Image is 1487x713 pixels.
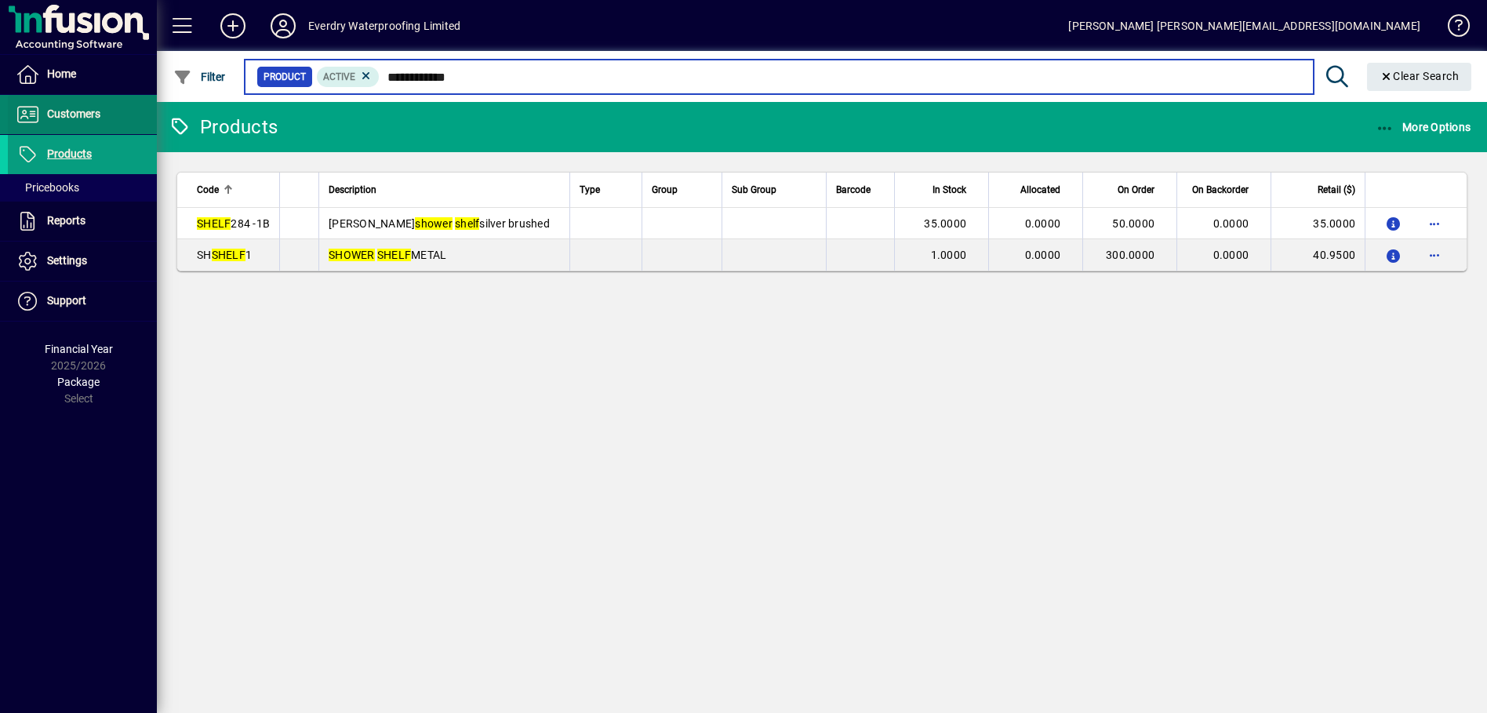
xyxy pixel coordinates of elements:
span: Support [47,294,86,307]
span: [PERSON_NAME] silver brushed [329,217,550,230]
span: Type [580,181,600,198]
span: Settings [47,254,87,267]
a: Support [8,282,157,321]
span: 300.0000 [1106,249,1154,261]
span: Package [57,376,100,388]
div: Everdry Waterproofing Limited [308,13,460,38]
span: Clear Search [1380,70,1460,82]
span: 284 -1B [197,217,270,230]
em: SHELF [212,249,245,261]
button: More options [1422,211,1447,236]
div: Products [169,115,278,140]
span: Allocated [1020,181,1060,198]
span: Group [652,181,678,198]
div: In Stock [904,181,980,198]
button: Profile [258,12,308,40]
mat-chip: Activation Status: Active [317,67,380,87]
span: More Options [1376,121,1471,133]
span: Reports [47,214,85,227]
div: On Order [1093,181,1169,198]
span: SH 1 [197,249,252,261]
span: 35.0000 [924,217,966,230]
span: On Order [1118,181,1154,198]
span: Customers [47,107,100,120]
a: Pricebooks [8,174,157,201]
em: SHELF [377,249,411,261]
span: Active [323,71,355,82]
a: Customers [8,95,157,134]
span: 50.0000 [1112,217,1154,230]
button: More Options [1372,113,1475,141]
td: 35.0000 [1271,208,1365,239]
div: Sub Group [732,181,816,198]
span: 0.0000 [1213,249,1249,261]
a: Home [8,55,157,94]
span: METAL [329,249,446,261]
span: 0.0000 [1025,217,1061,230]
td: 40.9500 [1271,239,1365,271]
div: Group [652,181,711,198]
a: Knowledge Base [1436,3,1467,54]
em: SHELF [197,217,231,230]
button: Add [208,12,258,40]
span: 0.0000 [1025,249,1061,261]
span: Home [47,67,76,80]
div: Type [580,181,632,198]
button: Clear [1367,63,1472,91]
span: Retail ($) [1318,181,1355,198]
button: More options [1422,242,1447,267]
span: Products [47,147,92,160]
span: Barcode [836,181,871,198]
span: Product [264,69,306,85]
span: 1.0000 [931,249,967,261]
em: SHOWER [329,249,375,261]
span: On Backorder [1192,181,1249,198]
span: In Stock [933,181,966,198]
a: Settings [8,242,157,281]
span: Financial Year [45,343,113,355]
span: Filter [173,71,226,83]
div: Barcode [836,181,885,198]
div: Code [197,181,270,198]
em: shelf [455,217,479,230]
span: Sub Group [732,181,776,198]
div: On Backorder [1187,181,1263,198]
a: Reports [8,202,157,241]
span: Pricebooks [16,181,79,194]
button: Filter [169,63,230,91]
span: Code [197,181,219,198]
em: shower [415,217,453,230]
div: Description [329,181,560,198]
span: Description [329,181,376,198]
span: 0.0000 [1213,217,1249,230]
div: [PERSON_NAME] [PERSON_NAME][EMAIL_ADDRESS][DOMAIN_NAME] [1068,13,1420,38]
div: Allocated [998,181,1074,198]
